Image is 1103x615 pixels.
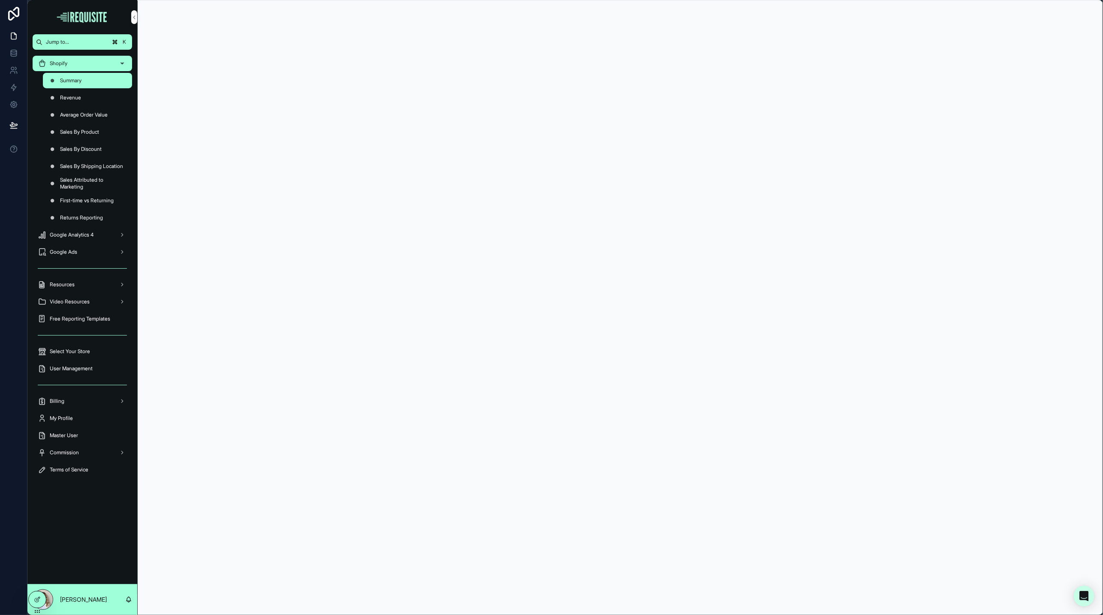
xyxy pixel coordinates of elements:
span: Billing [50,398,64,405]
a: Master User [33,428,132,443]
span: Terms of Service [50,466,88,473]
span: Sales Attributed to Marketing [60,177,124,190]
span: Master User [50,432,78,439]
a: My Profile [33,411,132,426]
a: Billing [33,393,132,409]
span: Summary [60,77,81,84]
a: Free Reporting Templates [33,311,132,327]
a: First-time vs Returning [43,193,132,208]
span: Sales By Discount [60,146,102,153]
div: scrollable content [27,50,137,489]
span: My Profile [50,415,73,422]
span: Resources [50,281,75,288]
a: Select Your Store [33,344,132,359]
span: Google Analytics 4 [50,231,93,238]
span: Google Ads [50,249,77,255]
a: Revenue [43,90,132,105]
a: Shopify [33,56,132,71]
span: First-time vs Returning [60,197,114,204]
span: Jump to... [46,39,107,45]
a: Sales By Shipping Location [43,159,132,174]
a: Terms of Service [33,462,132,477]
span: K [121,39,128,45]
a: Average Order Value [43,107,132,123]
a: Video Resources [33,294,132,309]
span: Returns Reporting [60,214,103,221]
a: User Management [33,361,132,376]
span: User Management [50,365,93,372]
span: Video Resources [50,298,90,305]
a: Summary [43,73,132,88]
a: Google Ads [33,244,132,260]
a: Google Analytics 4 [33,227,132,243]
span: Revenue [60,94,81,101]
span: Average Order Value [60,111,108,118]
span: Select Your Store [50,348,90,355]
img: App logo [56,10,109,24]
span: Sales By Product [60,129,99,135]
a: Sales Attributed to Marketing [43,176,132,191]
button: Jump to...K [33,34,132,50]
a: Commission [33,445,132,460]
p: [PERSON_NAME] [60,595,107,604]
span: Sales By Shipping Location [60,163,123,170]
a: Resources [33,277,132,292]
a: Returns Reporting [43,210,132,225]
span: Commission [50,449,79,456]
span: Free Reporting Templates [50,315,110,322]
span: Shopify [50,60,67,67]
a: Sales By Product [43,124,132,140]
div: Open Intercom Messenger [1074,586,1094,606]
a: Sales By Discount [43,141,132,157]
